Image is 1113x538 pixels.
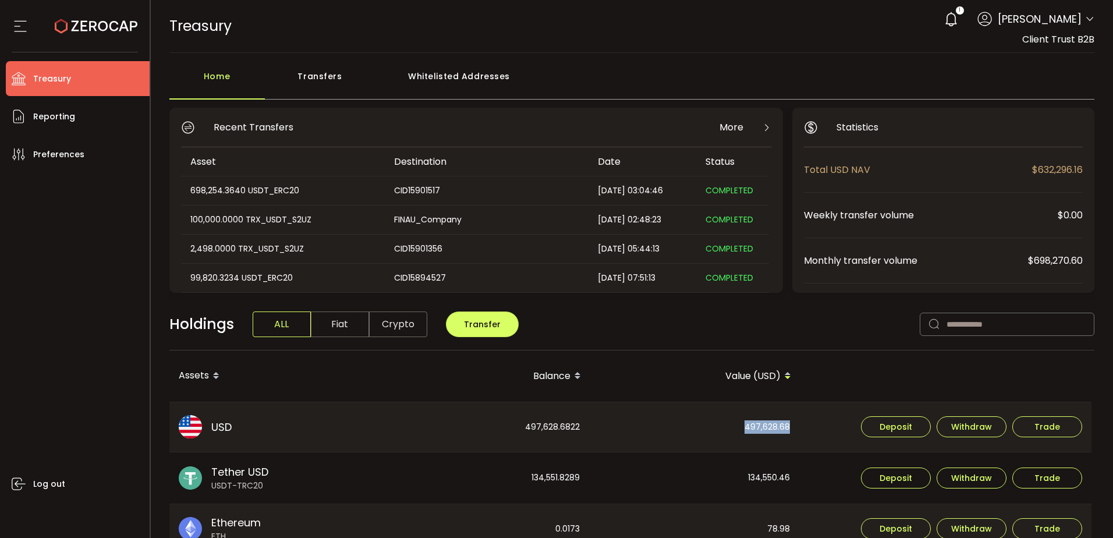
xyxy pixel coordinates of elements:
[253,312,311,337] span: ALL
[696,155,769,168] div: Status
[179,415,202,438] img: usd_portfolio.svg
[1055,482,1113,538] iframe: Chat Widget
[169,16,232,36] span: Treasury
[1022,33,1094,46] span: Client Trust B2B
[590,402,799,452] div: 497,628.68
[33,70,71,87] span: Treasury
[385,271,587,285] div: CID15894527
[265,65,375,100] div: Transfers
[211,419,232,435] span: USD
[385,155,589,168] div: Destination
[937,416,1006,437] button: Withdraw
[589,271,696,285] div: [DATE] 07:51:13
[719,120,743,134] span: More
[369,312,427,337] span: Crypto
[998,11,1082,27] span: [PERSON_NAME]
[861,468,931,489] button: Deposit
[959,6,960,15] span: 1
[1034,525,1060,533] span: Trade
[385,242,587,256] div: CID15901356
[311,312,369,337] span: Fiat
[589,242,696,256] div: [DATE] 05:44:13
[169,65,265,100] div: Home
[464,318,501,330] span: Transfer
[951,474,992,482] span: Withdraw
[836,120,878,134] span: Statistics
[181,184,384,197] div: 698,254.3640 USDT_ERC20
[804,253,1028,268] span: Monthly transfer volume
[33,108,75,125] span: Reporting
[1028,253,1083,268] span: $698,270.60
[937,468,1006,489] button: Withdraw
[169,313,234,335] span: Holdings
[181,213,384,226] div: 100,000.0000 TRX_USDT_S2UZ
[880,474,912,482] span: Deposit
[589,184,696,197] div: [DATE] 03:04:46
[589,155,696,168] div: Date
[214,120,293,134] span: Recent Transfers
[1012,416,1082,437] button: Trade
[181,271,384,285] div: 99,820.3234 USDT_ERC20
[380,366,590,386] div: Balance
[446,312,519,337] button: Transfer
[211,480,268,492] span: USDT-TRC20
[589,213,696,226] div: [DATE] 02:48:23
[211,515,261,530] span: Ethereum
[385,184,587,197] div: CID15901517
[179,466,202,490] img: usdt_portfolio.svg
[880,423,912,431] span: Deposit
[169,366,380,386] div: Assets
[590,452,799,504] div: 134,550.46
[861,416,931,437] button: Deposit
[375,65,543,100] div: Whitelisted Addresses
[706,185,753,196] span: COMPLETED
[1012,468,1082,489] button: Trade
[380,402,589,452] div: 497,628.6822
[33,146,84,163] span: Preferences
[1032,162,1083,177] span: $632,296.16
[181,242,384,256] div: 2,498.0000 TRX_USDT_S2UZ
[1034,423,1060,431] span: Trade
[211,464,268,480] span: Tether USD
[380,452,589,504] div: 134,551.8289
[1034,474,1060,482] span: Trade
[706,243,753,254] span: COMPLETED
[880,525,912,533] span: Deposit
[706,272,753,284] span: COMPLETED
[1058,208,1083,222] span: $0.00
[33,476,65,493] span: Log out
[951,423,992,431] span: Withdraw
[706,214,753,225] span: COMPLETED
[804,208,1058,222] span: Weekly transfer volume
[181,155,385,168] div: Asset
[951,525,992,533] span: Withdraw
[590,366,800,386] div: Value (USD)
[385,213,587,226] div: FINAU_Company
[804,162,1032,177] span: Total USD NAV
